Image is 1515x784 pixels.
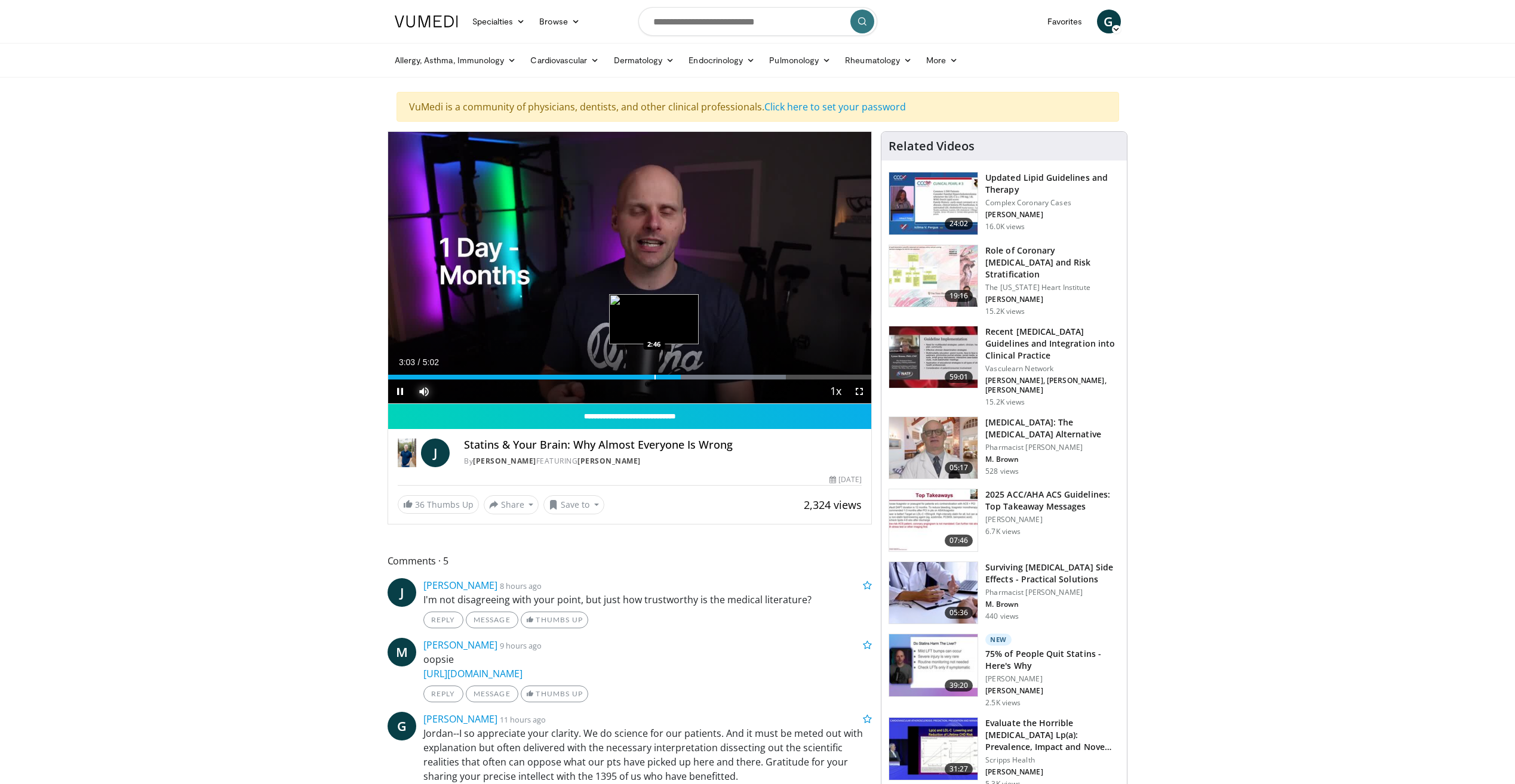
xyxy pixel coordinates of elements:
[823,379,847,403] button: Playback Rate
[500,640,542,651] small: 9 hours ago
[985,674,1120,684] p: [PERSON_NAME]
[889,489,978,551] img: 369ac253-1227-4c00-b4e1-6e957fd240a8.150x105_q85_crop-smart_upscale.jpg
[466,612,518,628] a: Message
[889,139,975,153] h4: Related Videos
[415,499,425,510] span: 36
[609,294,699,344] img: image.jpeg
[945,462,973,474] span: 05:17
[388,638,416,666] span: M
[423,652,872,681] p: oopsie
[889,326,978,388] img: 87825f19-cf4c-4b91-bba1-ce218758c6bb.150x105_q85_crop-smart_upscale.jpg
[985,307,1025,316] p: 15.2K views
[985,489,1120,513] h3: 2025 ACC/AHA ACS Guidelines: Top Takeaway Messages
[985,634,1012,646] p: New
[388,578,416,607] a: J
[985,172,1120,196] h3: Updated Lipid Guidelines and Therapy
[985,698,1021,708] p: 2.5K views
[889,245,1120,316] a: 19:16 Role of Coronary [MEDICAL_DATA] and Risk Stratification The [US_STATE] Heart Institute [PER...
[388,375,872,379] div: Progress Bar
[945,763,973,775] span: 31:27
[464,456,862,467] div: By FEATURING
[607,48,682,72] a: Dermatology
[464,439,862,452] h4: Statins & Your Brain: Why Almost Everyone Is Wrong
[681,48,762,72] a: Endocrinology
[484,495,539,514] button: Share
[543,495,604,514] button: Save to
[423,579,497,592] a: [PERSON_NAME]
[985,283,1120,292] p: The [US_STATE] Heart Institute
[423,638,497,652] a: [PERSON_NAME]
[388,48,524,72] a: Allergy, Asthma, Immunology
[945,290,973,302] span: 19:16
[889,245,978,307] img: 1efa8c99-7b8a-4ab5-a569-1c219ae7bd2c.150x105_q85_crop-smart_upscale.jpg
[985,326,1120,362] h3: Recent [MEDICAL_DATA] Guidelines and Integration into Clinical Practice
[985,443,1120,452] p: Pharmacist [PERSON_NAME]
[466,686,518,702] a: Message
[985,515,1120,524] p: [PERSON_NAME]
[985,767,1120,777] p: [PERSON_NAME]
[985,245,1120,280] h3: Role of Coronary [MEDICAL_DATA] and Risk Stratification
[985,561,1120,585] h3: Surviving [MEDICAL_DATA] Side Effects - Practical Solutions
[764,100,906,113] a: Click here to set your password
[985,686,1120,696] p: [PERSON_NAME]
[985,612,1019,621] p: 440 views
[985,467,1019,476] p: 528 views
[945,680,973,692] span: 39:20
[847,379,871,403] button: Fullscreen
[577,456,641,466] a: [PERSON_NAME]
[985,222,1025,232] p: 16.0K views
[829,474,862,485] div: [DATE]
[532,10,587,33] a: Browse
[985,527,1021,536] p: 6.7K views
[388,553,872,569] span: Comments 5
[418,357,420,367] span: /
[985,600,1120,609] p: M. Brown
[985,198,1120,208] p: Complex Coronary Cases
[388,712,416,740] a: G
[399,357,415,367] span: 3:03
[985,364,1120,374] p: Vasculearn Network
[421,439,450,467] a: J
[919,48,965,72] a: More
[1097,10,1121,33] span: G
[985,416,1120,440] h3: [MEDICAL_DATA]: The [MEDICAL_DATA] Alternative
[423,712,497,726] a: [PERSON_NAME]
[395,16,458,27] img: VuMedi Logo
[398,495,479,514] a: 36 Thumbs Up
[804,498,862,512] span: 2,324 views
[985,397,1025,407] p: 15.2K views
[945,535,973,547] span: 07:46
[423,612,463,628] a: Reply
[465,10,533,33] a: Specialties
[500,581,542,591] small: 8 hours ago
[985,455,1120,464] p: M. Brown
[388,379,412,403] button: Pause
[521,612,588,628] a: Thumbs Up
[473,456,536,466] a: [PERSON_NAME]
[889,561,1120,625] a: 05:36 Surviving [MEDICAL_DATA] Side Effects - Practical Solutions Pharmacist [PERSON_NAME] M. Bro...
[985,648,1120,672] h3: 75% of People Quit Statins - Here's Why
[412,379,436,403] button: Mute
[985,295,1120,304] p: [PERSON_NAME]
[423,357,439,367] span: 5:02
[388,132,872,404] video-js: Video Player
[423,592,872,607] p: I'm not disagreeing with your point, but just how trustworthy is the medical literature?
[423,726,872,783] p: Jordan--I so appreciate your clarity. We do science for our patients. And it must be meted out wi...
[889,634,1120,708] a: 39:20 New 75% of People Quit Statins - Here's Why [PERSON_NAME] [PERSON_NAME] 2.5K views
[889,416,1120,480] a: 05:17 [MEDICAL_DATA]: The [MEDICAL_DATA] Alternative Pharmacist [PERSON_NAME] M. Brown 528 views
[521,686,588,702] a: Thumbs Up
[889,172,1120,235] a: 24:02 Updated Lipid Guidelines and Therapy Complex Coronary Cases [PERSON_NAME] 16.0K views
[889,634,978,696] img: 79764dec-74e5-4d11-9932-23f29d36f9dc.150x105_q85_crop-smart_upscale.jpg
[397,92,1119,122] div: VuMedi is a community of physicians, dentists, and other clinical professionals.
[889,172,978,234] img: 77f671eb-9394-4acc-bc78-a9f077f94e00.150x105_q85_crop-smart_upscale.jpg
[945,607,973,619] span: 05:36
[889,718,978,780] img: f6e6f883-ccb1-4253-bcd6-da3bfbdd46bb.150x105_q85_crop-smart_upscale.jpg
[985,588,1120,597] p: Pharmacist [PERSON_NAME]
[985,376,1120,395] p: [PERSON_NAME], [PERSON_NAME], [PERSON_NAME]
[945,371,973,383] span: 59:01
[500,714,546,725] small: 11 hours ago
[889,417,978,479] img: ce9609b9-a9bf-4b08-84dd-8eeb8ab29fc6.150x105_q85_crop-smart_upscale.jpg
